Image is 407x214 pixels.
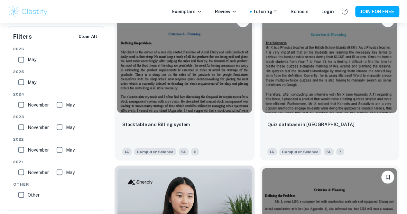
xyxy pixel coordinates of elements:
[28,124,49,131] span: November
[66,101,75,108] span: May
[253,8,278,15] a: Tutoring
[28,191,40,198] span: Other
[66,146,75,153] span: May
[339,6,350,17] button: Help and Feedback
[13,159,99,164] span: 2021
[267,148,277,155] span: IA
[66,124,75,131] span: May
[321,8,334,15] a: Login
[355,6,399,17] button: JOIN FOR FREE
[117,12,252,113] img: Computer Science IA example thumbnail: Stocktable and Billing system
[260,9,400,160] a: Please log in to bookmark exemplarsQuiz database in JavaIAComputer ScienceSL7
[324,148,334,155] span: SL
[172,8,202,15] p: Exemplars
[28,146,49,153] span: November
[13,181,99,187] span: Other
[179,148,189,155] span: SL
[122,148,132,155] span: IA
[66,169,75,176] span: May
[291,8,309,15] a: Schools
[13,91,99,97] span: 2024
[122,121,190,128] p: Stocktable and Billing system
[215,8,237,15] p: Review
[28,101,49,108] span: November
[8,5,49,18] img: Clastify logo
[28,56,36,63] span: May
[28,169,49,176] span: November
[77,32,99,42] button: Clear All
[381,171,394,183] button: Please log in to bookmark exemplars
[13,136,99,142] span: 2022
[13,46,99,52] span: 2026
[262,12,397,113] img: Computer Science IA example thumbnail: Quiz database in Java
[336,148,344,155] span: 7
[267,121,355,128] p: Quiz database in Java
[191,148,199,155] span: 6
[13,114,99,119] span: 2023
[28,79,36,86] span: May
[134,148,176,155] span: Computer Science
[115,9,254,160] a: Please log in to bookmark exemplars Stocktable and Billing systemIAComputer ScienceSL6
[279,148,321,155] span: Computer Science
[13,69,99,74] span: 2025
[13,32,32,41] h6: Filters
